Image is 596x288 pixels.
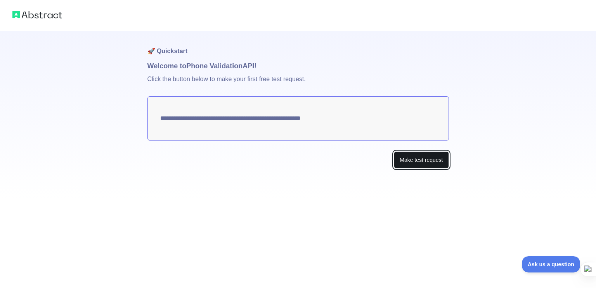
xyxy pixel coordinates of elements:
[12,9,62,20] img: Abstract logo
[147,31,449,61] h1: 🚀 Quickstart
[147,71,449,96] p: Click the button below to make your first free test request.
[522,256,580,272] iframe: Toggle Customer Support
[394,151,449,169] button: Make test request
[147,61,449,71] h1: Welcome to Phone Validation API!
